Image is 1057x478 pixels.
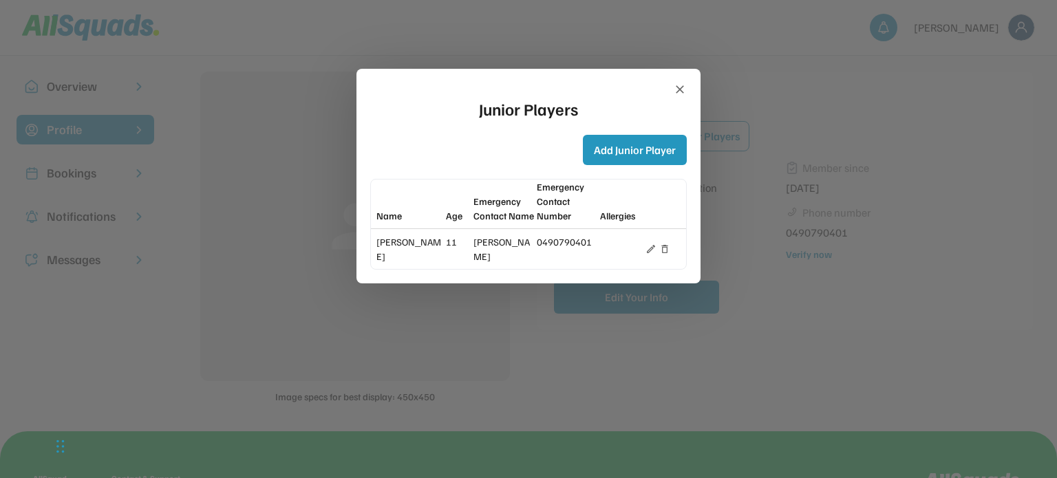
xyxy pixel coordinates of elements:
[473,194,534,223] div: Emergency Contact Name
[473,235,534,263] div: [PERSON_NAME]
[479,96,578,121] div: Junior Players
[583,135,687,165] button: Add Junior Player
[376,235,443,263] div: [PERSON_NAME]
[537,235,597,249] div: 0490790401
[537,180,597,223] div: Emergency Contact Number
[446,208,470,223] div: Age
[600,208,643,223] div: Allergies
[446,235,470,249] div: 11
[376,208,443,223] div: Name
